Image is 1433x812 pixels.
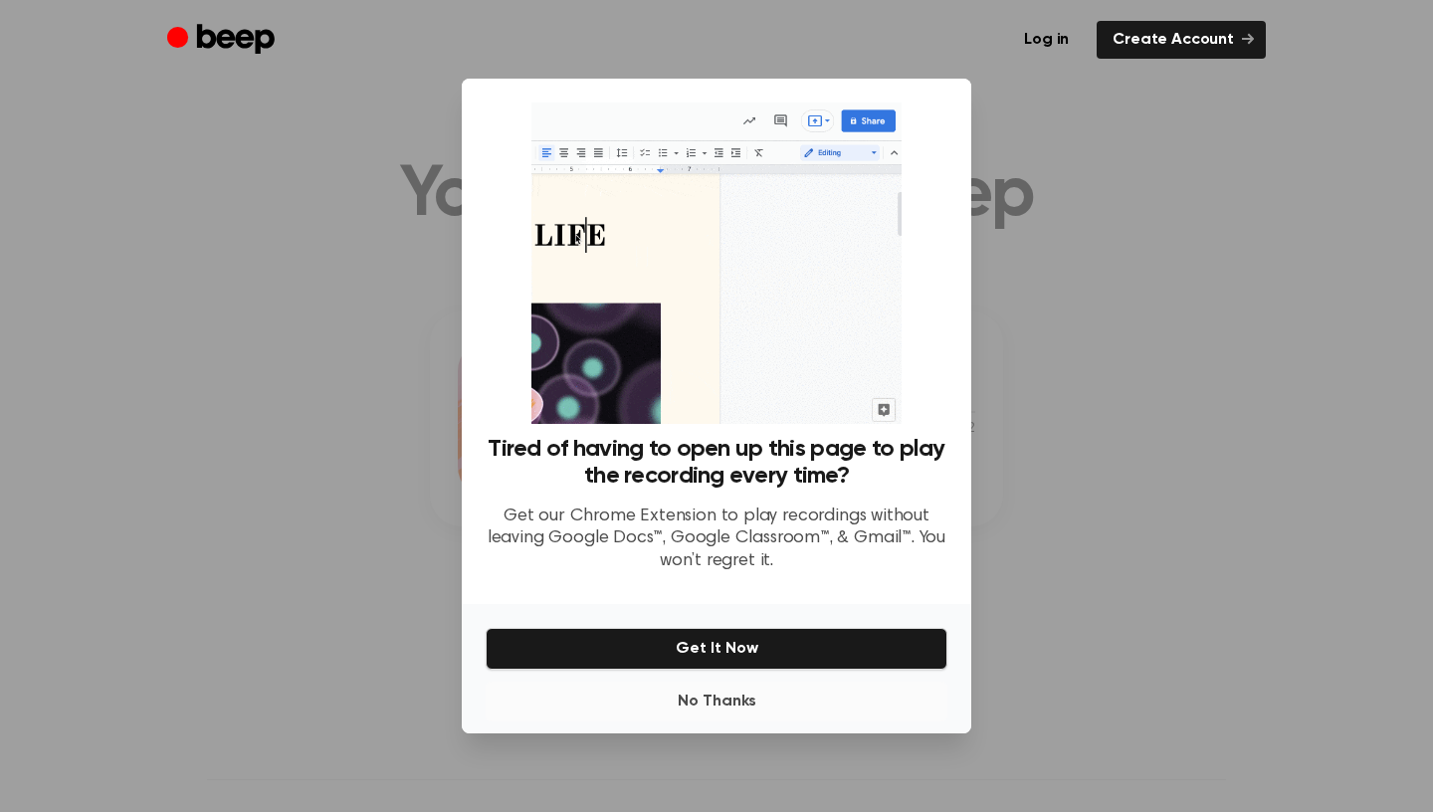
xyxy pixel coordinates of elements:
a: Beep [167,21,280,60]
h3: Tired of having to open up this page to play the recording every time? [486,436,947,490]
button: Get It Now [486,628,947,670]
p: Get our Chrome Extension to play recordings without leaving Google Docs™, Google Classroom™, & Gm... [486,506,947,573]
img: Beep extension in action [531,102,901,424]
button: No Thanks [486,682,947,721]
a: Log in [1008,21,1085,59]
a: Create Account [1097,21,1266,59]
